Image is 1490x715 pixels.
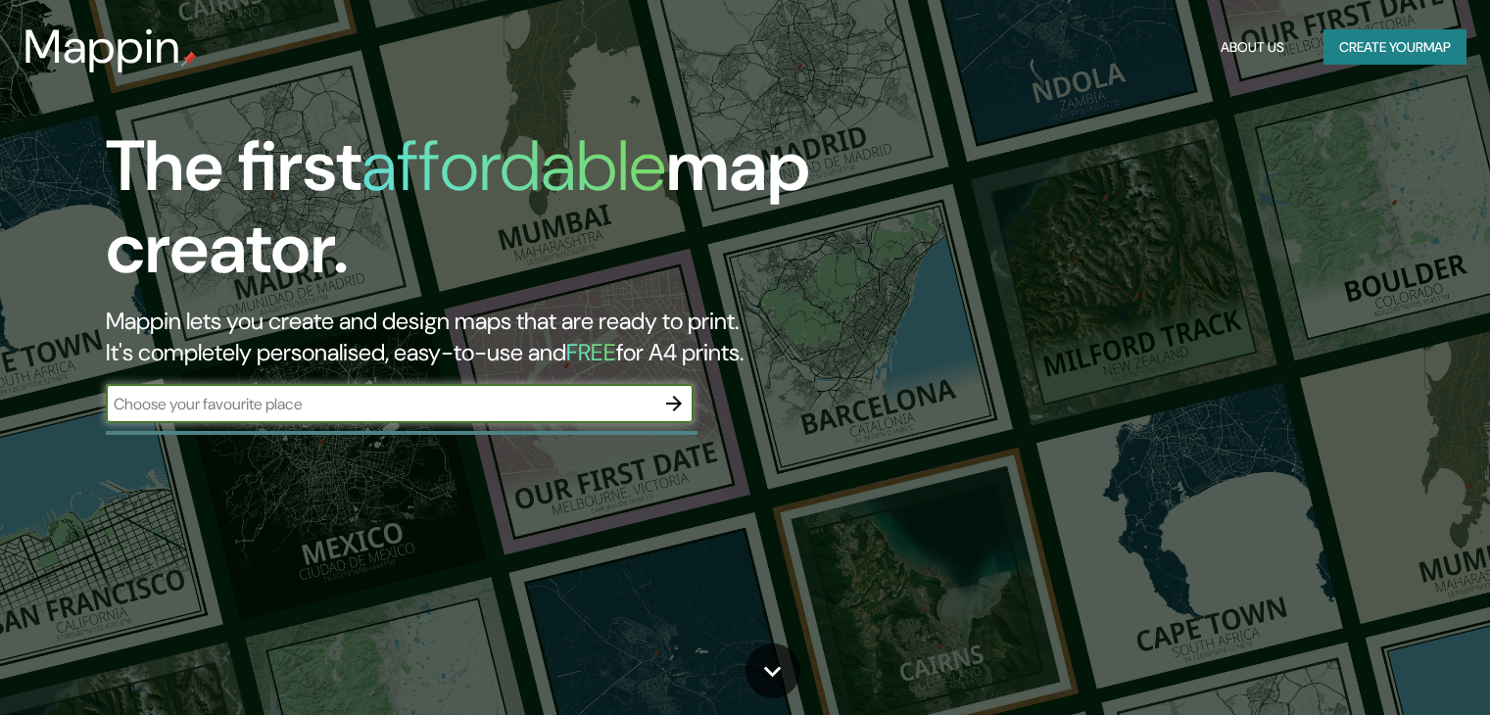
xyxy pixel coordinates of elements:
h2: Mappin lets you create and design maps that are ready to print. It's completely personalised, eas... [106,306,851,368]
img: mappin-pin [181,51,197,67]
button: About Us [1213,29,1292,66]
h1: The first map creator. [106,125,851,306]
h1: affordable [361,120,666,212]
h5: FREE [566,337,616,367]
input: Choose your favourite place [106,393,654,415]
h3: Mappin [24,20,181,74]
button: Create yourmap [1323,29,1466,66]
